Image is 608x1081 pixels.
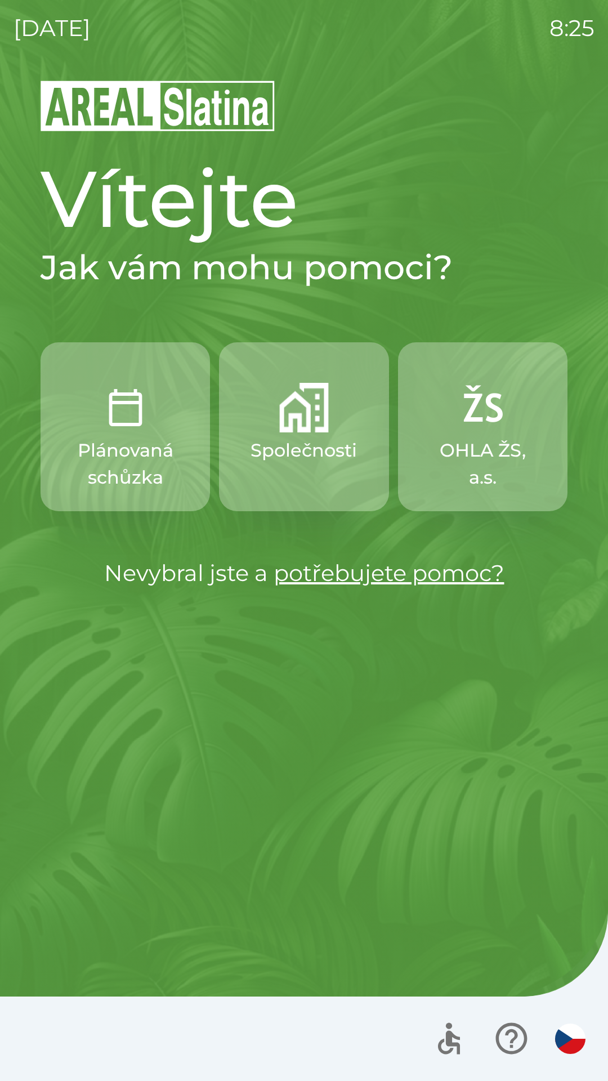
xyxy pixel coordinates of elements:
img: 0ea463ad-1074-4378-bee6-aa7a2f5b9440.png [101,383,150,432]
a: potřebujete pomoc? [274,559,504,587]
p: Nevybral jste a [41,556,567,590]
img: cs flag [555,1024,585,1054]
img: 9f72f9f4-8902-46ff-b4e6-bc4241ee3c12.png [458,383,507,432]
button: Společnosti [219,342,388,511]
h1: Vítejte [41,151,567,247]
button: Plánovaná schůzka [41,342,210,511]
img: 58b4041c-2a13-40f9-aad2-b58ace873f8c.png [279,383,329,432]
p: 8:25 [549,11,594,45]
p: Plánovaná schůzka [68,437,183,491]
p: Společnosti [251,437,357,464]
button: OHLA ŽS, a.s. [398,342,567,511]
h2: Jak vám mohu pomoci? [41,247,567,288]
p: [DATE] [14,11,91,45]
img: Logo [41,79,567,133]
p: OHLA ŽS, a.s. [425,437,540,491]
